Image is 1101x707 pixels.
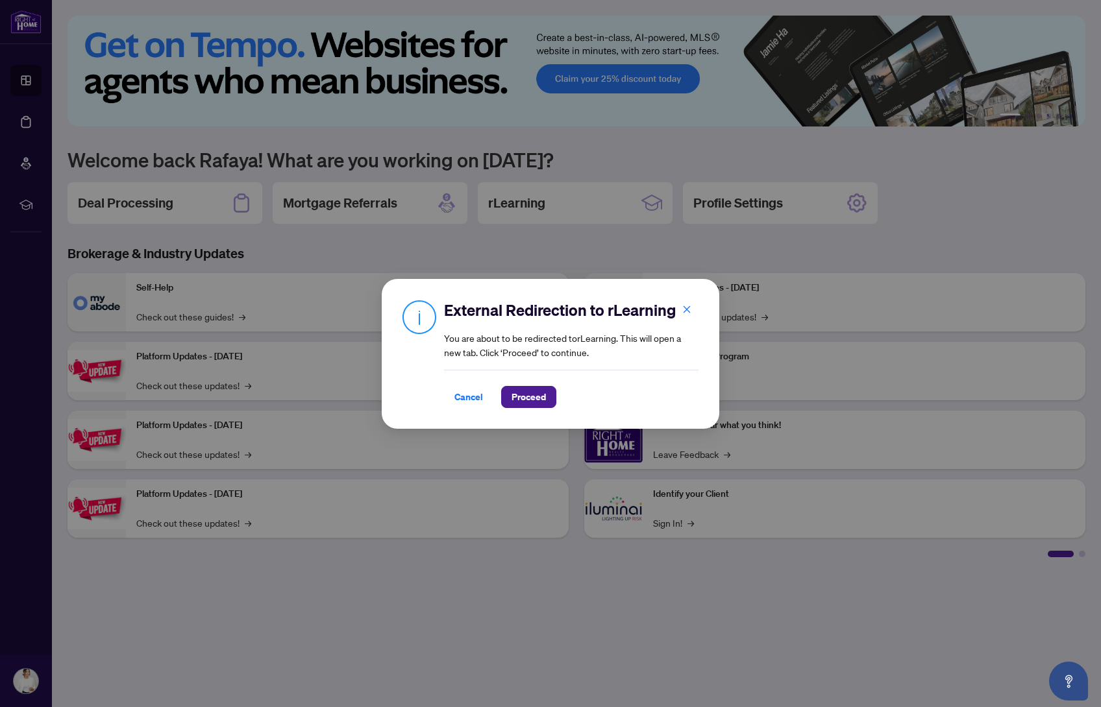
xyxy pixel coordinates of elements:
[512,387,546,407] span: Proceed
[501,386,556,408] button: Proceed
[444,386,493,408] button: Cancel
[444,300,699,408] div: You are about to be redirected to rLearning . This will open a new tab. Click ‘Proceed’ to continue.
[682,304,691,313] span: close
[402,300,436,334] img: Info Icon
[454,387,483,407] span: Cancel
[444,300,699,320] h2: External Redirection to rLearning
[1049,662,1088,701] button: Open asap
